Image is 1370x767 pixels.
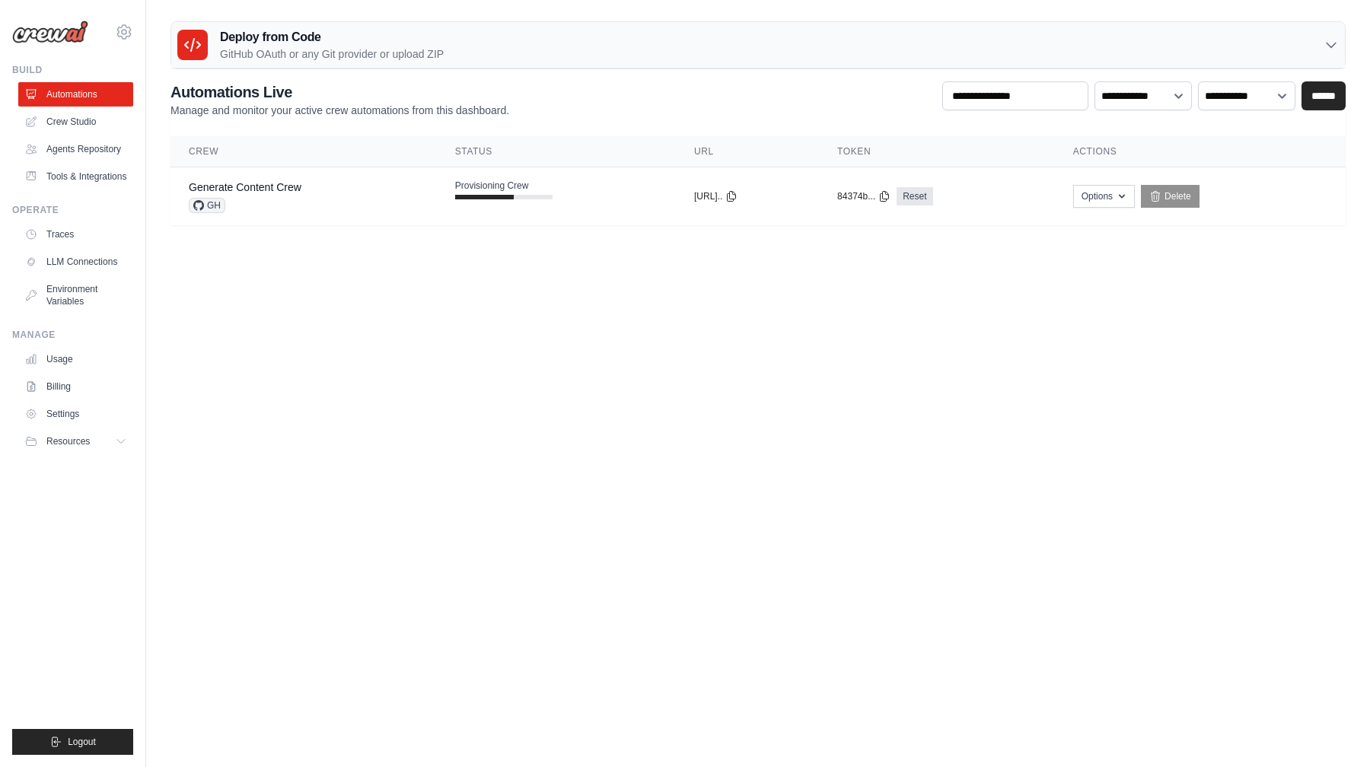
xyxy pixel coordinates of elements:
[676,136,819,167] th: URL
[46,435,90,447] span: Resources
[837,190,890,202] button: 84374b...
[18,429,133,454] button: Resources
[1294,694,1370,767] div: Tiện ích trò chuyện
[12,64,133,76] div: Build
[455,180,529,192] span: Provisioning Crew
[18,137,133,161] a: Agents Repository
[1294,694,1370,767] iframe: Chat Widget
[189,198,225,213] span: GH
[189,181,301,193] a: Generate Content Crew
[170,81,509,103] h2: Automations Live
[1073,185,1135,208] button: Options
[18,347,133,371] a: Usage
[12,729,133,755] button: Logout
[12,21,88,43] img: Logo
[18,82,133,107] a: Automations
[18,222,133,247] a: Traces
[12,329,133,341] div: Manage
[819,136,1055,167] th: Token
[68,736,96,748] span: Logout
[170,103,509,118] p: Manage and monitor your active crew automations from this dashboard.
[220,46,444,62] p: GitHub OAuth or any Git provider or upload ZIP
[18,164,133,189] a: Tools & Integrations
[18,277,133,313] a: Environment Variables
[1055,136,1346,167] th: Actions
[18,110,133,134] a: Crew Studio
[18,402,133,426] a: Settings
[18,374,133,399] a: Billing
[12,204,133,216] div: Operate
[170,136,437,167] th: Crew
[18,250,133,274] a: LLM Connections
[897,187,932,205] a: Reset
[1141,185,1200,208] a: Delete
[220,28,444,46] h3: Deploy from Code
[437,136,676,167] th: Status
